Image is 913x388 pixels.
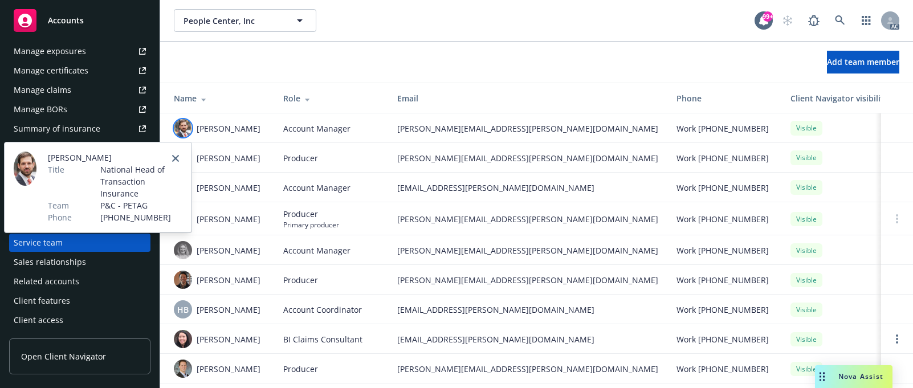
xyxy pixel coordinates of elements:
span: People Center, Inc [184,15,282,27]
span: [PERSON_NAME][EMAIL_ADDRESS][PERSON_NAME][DOMAIN_NAME] [397,363,658,375]
span: Work [PHONE_NUMBER] [676,304,769,316]
img: photo [174,330,192,348]
span: [PERSON_NAME][EMAIL_ADDRESS][PERSON_NAME][DOMAIN_NAME] [397,244,658,256]
div: Client features [14,292,70,310]
span: Producer [283,152,318,164]
a: Service team [9,234,150,252]
div: Service team [14,234,63,252]
span: [PERSON_NAME][EMAIL_ADDRESS][PERSON_NAME][DOMAIN_NAME] [397,122,658,134]
a: Search [829,9,851,32]
div: Name [174,92,265,104]
a: Manage BORs [9,100,150,119]
span: [PERSON_NAME][EMAIL_ADDRESS][PERSON_NAME][DOMAIN_NAME] [397,152,658,164]
span: BI Claims Consultant [283,333,362,345]
span: Account Manager [283,122,350,134]
div: Visible [790,150,822,165]
span: [PERSON_NAME] [48,152,182,164]
span: Open Client Navigator [21,350,106,362]
a: Client access [9,311,150,329]
a: close [169,152,182,165]
a: Sales relationships [9,253,150,271]
div: Role [283,92,379,104]
span: [EMAIL_ADDRESS][PERSON_NAME][DOMAIN_NAME] [397,182,658,194]
div: Visible [790,212,822,226]
span: Producer [283,274,318,286]
img: photo [174,271,192,289]
span: Producer [283,208,339,220]
a: Report a Bug [802,9,825,32]
span: Work [PHONE_NUMBER] [676,274,769,286]
div: 99+ [763,11,773,22]
div: Sales relationships [14,253,86,271]
a: Client features [9,292,150,310]
img: photo [174,119,192,137]
a: Start snowing [776,9,799,32]
span: Account Manager [283,182,350,194]
img: photo [174,360,192,378]
div: Visible [790,180,822,194]
span: Primary producer [283,220,339,230]
span: [PERSON_NAME] [197,182,260,194]
span: [EMAIL_ADDRESS][PERSON_NAME][DOMAIN_NAME] [397,304,658,316]
span: Nova Assist [838,371,883,381]
span: [PERSON_NAME] [197,244,260,256]
a: Manage certificates [9,62,150,80]
span: [PERSON_NAME] [197,304,260,316]
span: Work [PHONE_NUMBER] [676,213,769,225]
div: Manage certificates [14,62,88,80]
a: Related accounts [9,272,150,291]
span: [PERSON_NAME][EMAIL_ADDRESS][PERSON_NAME][DOMAIN_NAME] [397,213,658,225]
span: [EMAIL_ADDRESS][PERSON_NAME][DOMAIN_NAME] [397,333,658,345]
span: Work [PHONE_NUMBER] [676,244,769,256]
div: Visible [790,332,822,346]
div: Email [397,92,658,104]
div: Manage BORs [14,100,67,119]
span: Work [PHONE_NUMBER] [676,333,769,345]
span: Work [PHONE_NUMBER] [676,122,769,134]
a: Summary of insurance [9,120,150,138]
a: Open options [890,332,904,346]
div: Drag to move [815,365,829,388]
a: Manage exposures [9,42,150,60]
span: [PERSON_NAME] [197,213,260,225]
div: Client Navigator visibility [790,92,899,104]
a: Switch app [855,9,878,32]
div: Visible [790,362,822,376]
span: Add team member [827,56,899,67]
span: [PERSON_NAME] [197,152,260,164]
span: Account Coordinator [283,304,362,316]
div: Visible [790,303,822,317]
div: Visible [790,121,822,135]
span: P&C - PETAG [100,199,182,211]
span: Work [PHONE_NUMBER] [676,363,769,375]
span: Work [PHONE_NUMBER] [676,182,769,194]
span: [PERSON_NAME] [197,333,260,345]
span: [PERSON_NAME] [197,122,260,134]
div: Manage claims [14,81,71,99]
div: Manage exposures [14,42,86,60]
div: Summary of insurance [14,120,100,138]
span: Team [48,199,69,211]
div: Client access [14,311,63,329]
img: employee photo [14,152,36,186]
span: Accounts [48,16,84,25]
span: [PHONE_NUMBER] [100,211,182,223]
div: Visible [790,273,822,287]
span: National Head of Transaction Insurance [100,164,182,199]
div: Phone [676,92,772,104]
span: [PERSON_NAME] [197,363,260,375]
button: Nova Assist [815,365,892,388]
span: Account Manager [283,244,350,256]
img: photo [174,241,192,259]
span: Producer [283,363,318,375]
button: Add team member [827,51,899,73]
span: Phone [48,211,72,223]
span: [PERSON_NAME][EMAIL_ADDRESS][PERSON_NAME][DOMAIN_NAME] [397,274,658,286]
div: Related accounts [14,272,79,291]
span: [PERSON_NAME] [197,274,260,286]
div: Visible [790,243,822,258]
a: Accounts [9,5,150,36]
button: People Center, Inc [174,9,316,32]
span: Title [48,164,64,175]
